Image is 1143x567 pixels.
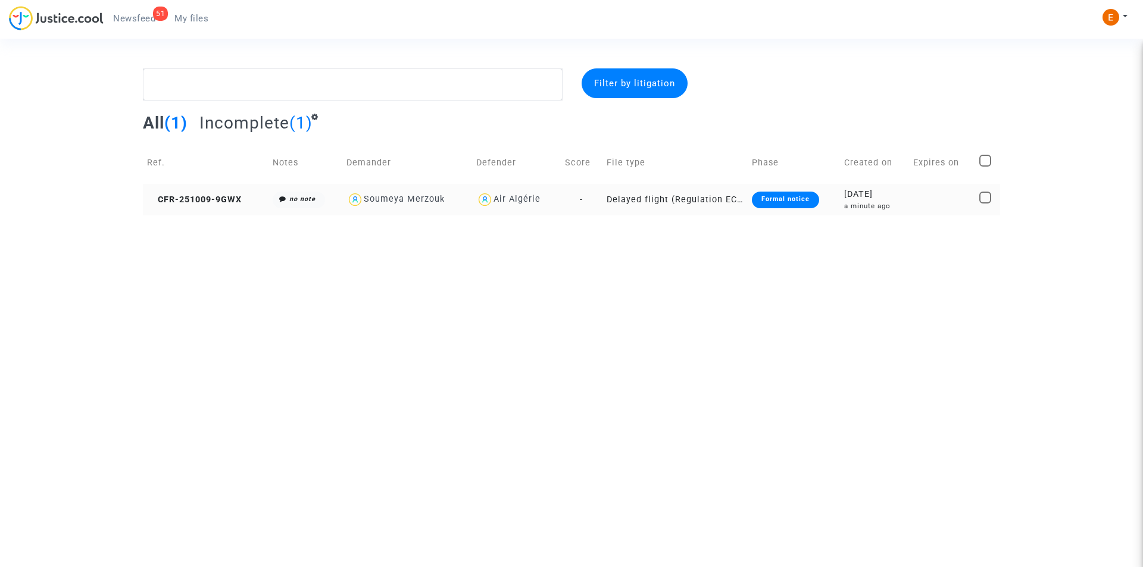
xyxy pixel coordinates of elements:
[364,194,445,204] div: Soumeya Merzouk
[147,195,242,205] span: CFR-251009-9GWX
[1103,9,1119,26] img: ACg8ocIeiFvHKe4dA5oeRFd_CiCnuxWUEc1A2wYhRJE3TTWt=s96-c
[164,113,188,133] span: (1)
[289,113,313,133] span: (1)
[268,142,342,184] td: Notes
[199,113,289,133] span: Incomplete
[752,192,819,208] div: Formal notice
[143,113,164,133] span: All
[9,6,104,30] img: jc-logo.svg
[289,195,316,203] i: no note
[840,142,909,184] td: Created on
[165,10,218,27] a: My files
[174,13,208,24] span: My files
[494,194,541,204] div: Air Algérie
[342,142,472,184] td: Demander
[844,188,905,201] div: [DATE]
[844,201,905,211] div: a minute ago
[602,184,748,215] td: Delayed flight (Regulation EC 261/2004)
[143,142,268,184] td: Ref.
[909,142,975,184] td: Expires on
[104,10,165,27] a: 51Newsfeed
[472,142,561,184] td: Defender
[346,191,364,208] img: icon-user.svg
[580,195,583,205] span: -
[748,142,840,184] td: Phase
[602,142,748,184] td: File type
[113,13,155,24] span: Newsfeed
[153,7,168,21] div: 51
[561,142,602,184] td: Score
[476,191,494,208] img: icon-user.svg
[594,78,675,89] span: Filter by litigation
